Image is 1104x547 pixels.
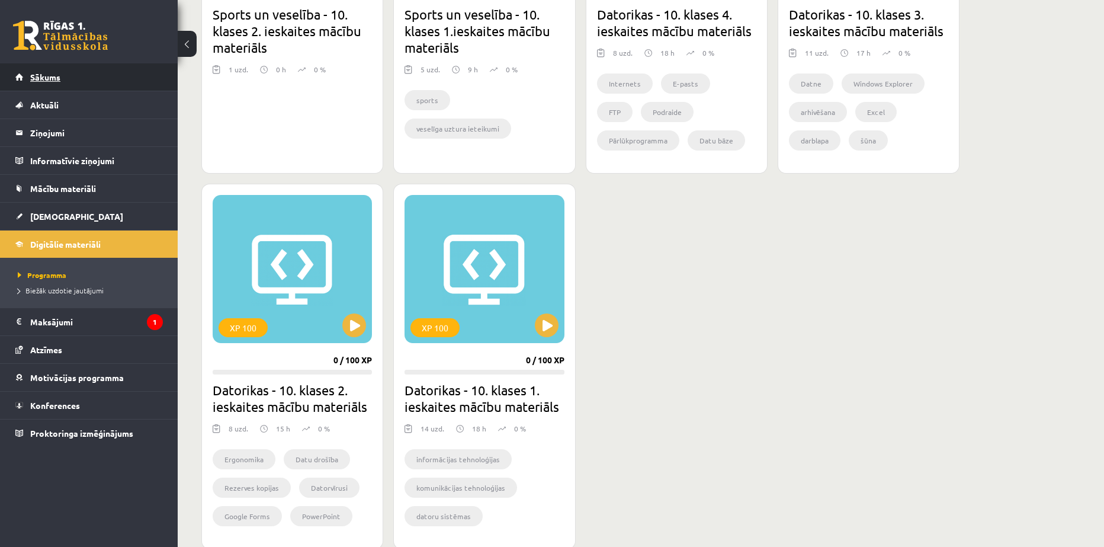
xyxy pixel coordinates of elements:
[15,175,163,202] a: Mācību materiāli
[30,239,101,249] span: Digitālie materiāli
[30,372,124,383] span: Motivācijas programma
[597,130,679,151] li: Pārlūkprogramma
[514,423,526,434] p: 0 %
[30,119,163,146] legend: Ziņojumi
[641,102,694,122] li: Podraide
[613,47,633,65] div: 8 uzd.
[789,102,847,122] li: arhivēšana
[229,423,248,441] div: 8 uzd.
[15,231,163,258] a: Digitālie materiāli
[147,314,163,330] i: 1
[405,478,517,498] li: komunikācijas tehnoloģijas
[30,100,59,110] span: Aktuāli
[688,130,745,151] li: Datu bāze
[299,478,360,498] li: Datorvīrusi
[18,285,166,296] a: Biežāk uzdotie jautājumi
[30,147,163,174] legend: Informatīvie ziņojumi
[856,47,871,58] p: 17 h
[18,286,104,295] span: Biežāk uzdotie jautājumi
[30,72,60,82] span: Sākums
[15,119,163,146] a: Ziņojumi
[15,147,163,174] a: Informatīvie ziņojumi
[898,47,910,58] p: 0 %
[405,90,450,110] li: sports
[213,478,291,498] li: Rezerves kopijas
[506,64,518,75] p: 0 %
[18,270,166,280] a: Programma
[789,130,840,151] li: darblapa
[213,506,282,526] li: Google Forms
[18,270,66,280] span: Programma
[15,392,163,419] a: Konferences
[15,420,163,447] a: Proktoringa izmēģinājums
[30,211,123,222] span: [DEMOGRAPHIC_DATA]
[213,449,275,469] li: Ergonomika
[405,119,511,139] li: veselīga uztura ieteikumi
[421,423,444,441] div: 14 uzd.
[15,203,163,230] a: [DEMOGRAPHIC_DATA]
[410,318,460,337] div: XP 100
[276,64,286,75] p: 0 h
[472,423,486,434] p: 18 h
[405,6,564,56] h2: Sports un veselība - 10. klases 1.ieskaites mācību materiāls
[213,6,372,56] h2: Sports un veselība - 10. klases 2. ieskaites mācību materiāls
[15,63,163,91] a: Sākums
[597,102,633,122] li: FTP
[421,64,440,82] div: 5 uzd.
[13,21,108,50] a: Rīgas 1. Tālmācības vidusskola
[15,364,163,391] a: Motivācijas programma
[661,73,710,94] li: E-pasts
[219,318,268,337] div: XP 100
[229,64,248,82] div: 1 uzd.
[405,382,564,415] h2: Datorikas - 10. klases 1. ieskaites mācību materiāls
[702,47,714,58] p: 0 %
[276,423,290,434] p: 15 h
[30,344,62,355] span: Atzīmes
[30,308,163,335] legend: Maksājumi
[855,102,897,122] li: Excel
[15,336,163,363] a: Atzīmes
[15,91,163,119] a: Aktuāli
[405,449,512,469] li: informācijas tehnoloģijas
[284,449,350,469] li: Datu drošība
[468,64,478,75] p: 9 h
[30,400,80,411] span: Konferences
[30,183,96,194] span: Mācību materiāli
[789,73,833,94] li: Datne
[30,428,133,439] span: Proktoringa izmēģinājums
[805,47,829,65] div: 11 uzd.
[290,506,352,526] li: PowerPoint
[318,423,330,434] p: 0 %
[213,382,372,415] h2: Datorikas - 10. klases 2. ieskaites mācību materiāls
[789,6,948,39] h2: Datorikas - 10. klases 3. ieskaites mācību materiāls
[15,308,163,335] a: Maksājumi1
[314,64,326,75] p: 0 %
[597,6,756,39] h2: Datorikas - 10. klases 4. ieskaites mācību materiāls
[597,73,653,94] li: Internets
[842,73,925,94] li: Windows Explorer
[660,47,675,58] p: 18 h
[405,506,483,526] li: datoru sistēmas
[849,130,888,151] li: šūna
